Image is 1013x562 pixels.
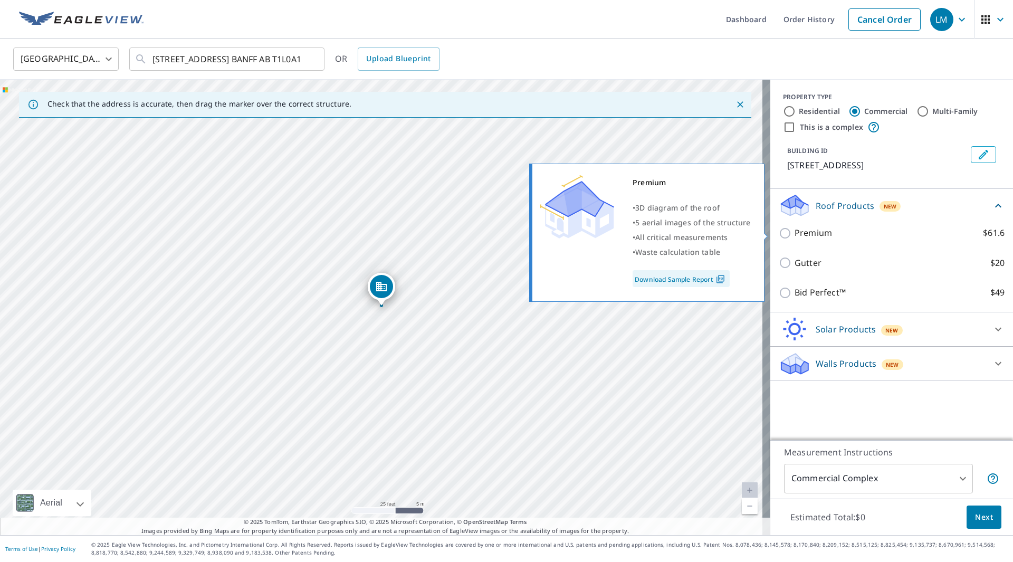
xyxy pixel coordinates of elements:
[368,273,395,306] div: Dropped pin, building 1, Commercial property, 120 BANFF AVE BANFF AB T1L0A1
[47,99,351,109] p: Check that the address is accurate, then drag the marker over the correct structure.
[366,52,431,65] span: Upload Blueprint
[816,323,876,336] p: Solar Products
[885,326,899,335] span: New
[971,146,996,163] button: Edit building 1
[358,47,439,71] a: Upload Blueprint
[816,357,876,370] p: Walls Products
[635,247,720,257] span: Waste calculation table
[779,351,1005,376] div: Walls ProductsNew
[463,518,508,526] a: OpenStreetMap
[742,482,758,498] a: Current Level 20, Zoom In Disabled
[152,44,303,74] input: Search by address or latitude-longitude
[37,490,65,516] div: Aerial
[784,464,973,493] div: Commercial Complex
[884,202,897,211] span: New
[848,8,921,31] a: Cancel Order
[13,490,91,516] div: Aerial
[787,159,967,172] p: [STREET_ADDRESS]
[91,541,1008,557] p: © 2025 Eagle View Technologies, Inc. and Pictometry International Corp. All Rights Reserved. Repo...
[783,92,1000,102] div: PROPERTY TYPE
[930,8,953,31] div: LM
[633,230,751,245] div: •
[713,274,728,284] img: Pdf Icon
[633,270,730,287] a: Download Sample Report
[244,518,527,527] span: © 2025 TomTom, Earthstar Geographics SIO, © 2025 Microsoft Corporation, ©
[987,472,999,485] span: Each building may require a separate measurement report; if so, your account will be billed per r...
[990,256,1005,270] p: $20
[983,226,1005,240] p: $61.6
[633,245,751,260] div: •
[41,545,75,553] a: Privacy Policy
[864,106,908,117] label: Commercial
[19,12,144,27] img: EV Logo
[967,506,1001,529] button: Next
[779,193,1005,218] div: Roof ProductsNew
[335,47,439,71] div: OR
[635,232,728,242] span: All critical measurements
[742,498,758,514] a: Current Level 20, Zoom Out
[635,217,750,227] span: 5 aerial images of the structure
[784,446,999,459] p: Measurement Instructions
[13,44,119,74] div: [GEOGRAPHIC_DATA]
[787,146,828,155] p: BUILDING ID
[782,506,874,529] p: Estimated Total: $0
[635,203,720,213] span: 3D diagram of the roof
[510,518,527,526] a: Terms
[633,215,751,230] div: •
[779,317,1005,342] div: Solar ProductsNew
[633,201,751,215] div: •
[816,199,874,212] p: Roof Products
[886,360,899,369] span: New
[795,286,846,299] p: Bid Perfect™
[733,98,747,111] button: Close
[932,106,978,117] label: Multi-Family
[5,546,75,552] p: |
[795,256,821,270] p: Gutter
[633,175,751,190] div: Premium
[975,511,993,524] span: Next
[540,175,614,239] img: Premium
[5,545,38,553] a: Terms of Use
[990,286,1005,299] p: $49
[799,106,840,117] label: Residential
[795,226,832,240] p: Premium
[800,122,863,132] label: This is a complex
